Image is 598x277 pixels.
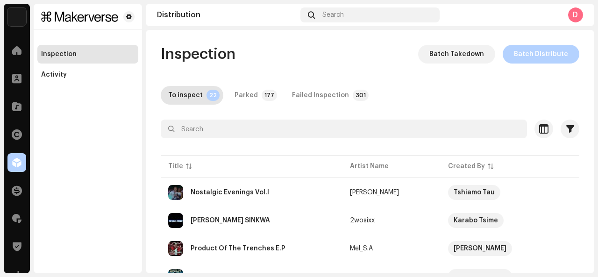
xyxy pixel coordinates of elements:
[448,213,566,228] span: Karabo Tsime
[350,217,433,224] span: 2wosixx
[161,45,235,64] span: Inspection
[161,120,527,138] input: Search
[41,71,67,78] div: Activity
[350,189,433,196] span: Jaz Blakkbelt
[168,241,183,256] img: bb5f513d-2882-449a-a56d-7e5980716812
[7,7,26,26] img: f729c614-9fb7-4848-b58a-1d870abb8325
[41,11,120,22] img: 83c31b0f-6f36-40b9-902b-17d71dc1b869
[168,185,183,200] img: 09a56980-8bcb-490c-8a1e-b1d6aefa5991
[191,189,269,196] div: Nostalgic Evenings Vol.I
[454,213,498,228] div: Karabo Tsime
[429,45,484,64] span: Batch Takedown
[418,45,495,64] button: Batch Takedown
[353,90,369,101] p-badge: 301
[41,50,77,58] div: Inspection
[322,11,344,19] span: Search
[168,162,183,171] div: Title
[514,45,568,64] span: Batch Distribute
[503,45,579,64] button: Batch Distribute
[448,162,485,171] div: Created By
[191,217,270,224] div: TAI KWXN SINKWA
[292,86,349,105] div: Failed Inspection
[448,241,566,256] span: Mlamuli Mhlongo
[448,185,566,200] span: Tshiamo Tau
[262,90,277,101] p-badge: 177
[454,241,506,256] div: [PERSON_NAME]
[350,245,373,252] div: Mel_S.A
[350,245,433,252] span: Mel_S.A
[191,245,285,252] div: Product Of The Trenches E.P
[350,217,375,224] div: 2wosixx
[454,185,495,200] div: Tshiamo Tau
[37,45,138,64] re-m-nav-item: Inspection
[37,65,138,84] re-m-nav-item: Activity
[157,11,297,19] div: Distribution
[568,7,583,22] div: D
[235,86,258,105] div: Parked
[350,189,399,196] div: [PERSON_NAME]
[168,86,203,105] div: To inspect
[168,213,183,228] img: 7fc64cef-3672-4127-ae71-a4075e5ec303
[206,90,220,101] p-badge: 22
